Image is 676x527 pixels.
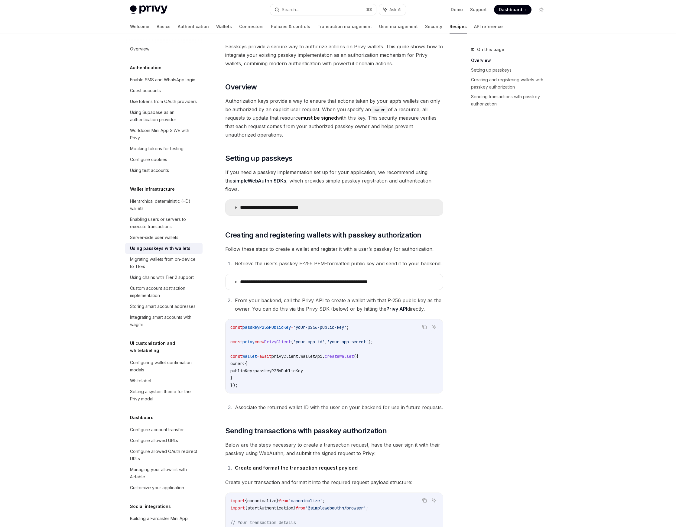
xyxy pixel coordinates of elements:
[225,97,443,139] span: Authorization keys provide a way to ensure that actions taken by your app’s wallets can only be a...
[366,7,372,12] span: ⌘ K
[301,115,337,121] strong: must be signed
[430,496,438,504] button: Ask AI
[346,325,349,330] span: ;
[130,87,161,94] div: Guest accounts
[130,448,199,462] div: Configure allowed OAuth redirect URLs
[225,42,443,68] span: Passkeys provide a secure way to authorize actions on Privy wallets. This guide shows how to inte...
[125,165,203,176] a: Using test accounts
[125,96,203,107] a: Use tokens from OAuth providers
[125,375,203,386] a: Whitelabel
[379,19,418,34] a: User management
[130,426,184,433] div: Configure account transfer
[225,82,257,92] span: Overview
[130,64,161,71] h5: Authentication
[125,125,203,143] a: Worldcoin Mini App SIWE with Privy
[230,520,296,525] span: // Your transaction details
[130,414,154,421] h5: Dashboard
[305,505,366,511] span: '@simplewebauthn/browser'
[125,44,203,54] a: Overview
[477,46,504,53] span: On this page
[230,325,242,330] span: const
[451,7,463,13] a: Demo
[379,4,406,15] button: Ask AI
[233,259,443,268] li: Retrieve the user’s passkey P-256 PEM-formatted public key and send it to your backend.
[471,75,551,92] a: Creating and registering wallets with passkey authorization
[494,5,531,15] a: Dashboard
[288,498,322,503] span: 'canonicalize'
[125,74,203,85] a: Enable SMS and WhatsApp login
[239,19,264,34] a: Connectors
[125,272,203,283] a: Using chains with Tier 2 support
[125,196,203,214] a: Hierarchical deterministic (HD) wallets
[130,76,195,83] div: Enable SMS and WhatsApp login
[471,92,551,109] a: Sending transactions with passkey authorization
[471,56,551,65] a: Overview
[354,354,359,359] span: ({
[125,424,203,435] a: Configure account transfer
[450,19,467,34] a: Recipes
[125,482,203,493] a: Customize your application
[125,312,203,330] a: Integrating smart accounts with wagmi
[242,354,257,359] span: wallet
[235,465,358,471] strong: Create and format the transaction request payload
[264,339,291,344] span: PrivyClient
[291,325,293,330] span: =
[230,498,245,503] span: import
[293,505,296,511] span: }
[130,19,149,34] a: Welcome
[230,383,238,388] span: });
[130,437,178,444] div: Configure allowed URLs
[130,388,199,403] div: Setting a system theme for the Privy modal
[225,168,443,193] span: If you need a passkey implementation set up for your application, we recommend using the , which ...
[125,446,203,464] a: Configure allowed OAuth redirect URLs
[279,498,288,503] span: from
[421,496,428,504] button: Copy the contents from the code block
[293,325,346,330] span: 'your-p256-public-key'
[125,301,203,312] a: Storing smart account addresses
[430,323,438,331] button: Ask AI
[130,245,190,252] div: Using passkeys with wallets
[298,354,301,359] span: .
[130,156,167,163] div: Configure cookies
[178,19,209,34] a: Authentication
[130,256,199,270] div: Migrating wallets from on-device to TEEs
[125,254,203,272] a: Migrating wallets from on-device to TEEs
[247,505,293,511] span: startAuthentication
[130,314,199,328] div: Integrating smart accounts with wagmi
[386,306,407,312] a: Privy API
[421,323,428,331] button: Copy the contents from the code block
[245,498,247,503] span: {
[296,505,305,511] span: from
[125,435,203,446] a: Configure allowed URLs
[270,4,376,15] button: Search...⌘K
[259,354,271,359] span: await
[255,368,303,373] span: passkeyP256PublicKey
[317,19,372,34] a: Transaction management
[242,325,291,330] span: passkeyP256PublicKey
[389,7,401,13] span: Ask AI
[130,303,196,310] div: Storing smart account addresses
[366,505,368,511] span: ;
[130,145,184,152] div: Mocking tokens for testing
[230,339,242,344] span: const
[225,441,443,457] span: Below are the steps necessary to create a transaction request, have the user sign it with their p...
[130,274,194,281] div: Using chains with Tier 2 support
[230,368,255,373] span: publicKey:
[242,339,255,344] span: privy
[125,464,203,482] a: Managing your allow list with Airtable
[230,354,242,359] span: const
[130,484,184,491] div: Customize your application
[216,19,232,34] a: Wallets
[225,230,421,240] span: Creating and registering wallets with passkey authorization
[230,361,245,366] span: owner:
[325,339,327,344] span: ,
[247,498,276,503] span: canonicalize
[257,339,264,344] span: new
[130,359,199,373] div: Configuring wallet confirmation modals
[536,5,546,15] button: Toggle dark mode
[125,283,203,301] a: Custom account abstraction implementation
[130,198,199,212] div: Hierarchical deterministic (HD) wallets
[125,85,203,96] a: Guest accounts
[470,7,487,13] a: Support
[245,505,247,511] span: {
